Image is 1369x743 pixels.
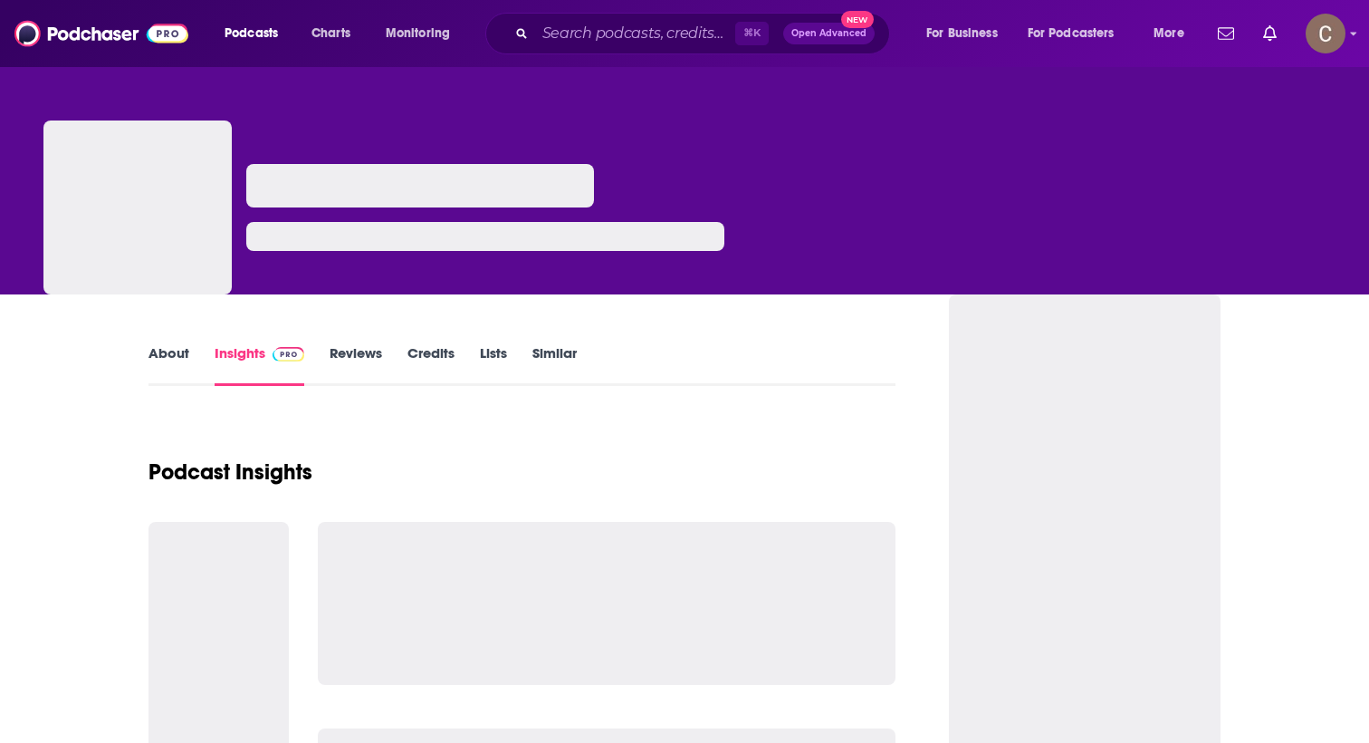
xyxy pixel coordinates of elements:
span: ⌘ K [735,22,769,45]
span: New [841,11,874,28]
input: Search podcasts, credits, & more... [535,19,735,48]
button: open menu [1016,19,1141,48]
span: More [1154,21,1184,46]
span: Open Advanced [791,29,866,38]
button: open menu [914,19,1020,48]
h1: Podcast Insights [148,458,312,486]
a: About [148,344,189,386]
a: Credits [407,344,455,386]
div: Search podcasts, credits, & more... [503,13,907,54]
button: Open AdvancedNew [783,23,875,44]
span: Logged in as clay.bolton [1306,14,1345,53]
a: Charts [300,19,361,48]
img: User Profile [1306,14,1345,53]
span: Monitoring [386,21,450,46]
span: Podcasts [225,21,278,46]
a: Show notifications dropdown [1211,18,1241,49]
a: InsightsPodchaser Pro [215,344,304,386]
a: Reviews [330,344,382,386]
span: Charts [311,21,350,46]
button: open menu [1141,19,1207,48]
button: open menu [212,19,302,48]
button: open menu [373,19,474,48]
a: Lists [480,344,507,386]
a: Similar [532,344,577,386]
img: Podchaser - Follow, Share and Rate Podcasts [14,16,188,51]
img: Podchaser Pro [273,347,304,362]
span: For Podcasters [1028,21,1115,46]
button: Show profile menu [1306,14,1345,53]
a: Show notifications dropdown [1256,18,1284,49]
span: For Business [926,21,998,46]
